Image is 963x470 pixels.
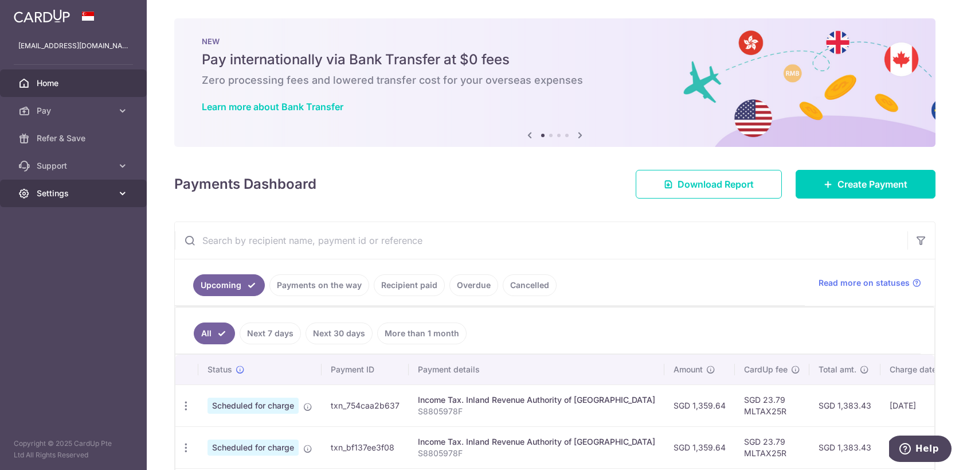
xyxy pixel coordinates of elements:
[322,426,409,468] td: txn_bf137ee3f08
[449,274,498,296] a: Overdue
[202,73,908,87] h6: Zero processing fees and lowered transfer cost for your overseas expenses
[208,440,299,456] span: Scheduled for charge
[37,77,112,89] span: Home
[208,364,232,375] span: Status
[37,160,112,172] span: Support
[240,323,301,344] a: Next 7 days
[889,436,952,464] iframe: Opens a widget where you can find more information
[208,398,299,414] span: Scheduled for charge
[809,426,880,468] td: SGD 1,383.43
[18,40,128,52] p: [EMAIL_ADDRESS][DOMAIN_NAME]
[202,37,908,46] p: NEW
[374,274,445,296] a: Recipient paid
[636,170,782,199] a: Download Report
[306,323,373,344] a: Next 30 days
[409,355,664,384] th: Payment details
[819,277,910,289] span: Read more on statuses
[735,384,809,426] td: SGD 23.79 MLTAX25R
[890,364,937,375] span: Charge date
[322,384,409,426] td: txn_754caa2b637
[819,277,921,289] a: Read more on statuses
[796,170,935,199] a: Create Payment
[322,355,409,384] th: Payment ID
[377,323,467,344] a: More than 1 month
[37,133,112,144] span: Refer & Save
[880,426,958,468] td: [DATE]
[202,51,908,69] h5: Pay internationally via Bank Transfer at $0 fees
[503,274,557,296] a: Cancelled
[837,177,907,191] span: Create Payment
[193,274,265,296] a: Upcoming
[37,188,112,199] span: Settings
[37,105,112,116] span: Pay
[202,101,343,112] a: Learn more about Bank Transfer
[678,177,754,191] span: Download Report
[174,174,316,195] h4: Payments Dashboard
[418,394,655,406] div: Income Tax. Inland Revenue Authority of [GEOGRAPHIC_DATA]
[744,364,788,375] span: CardUp fee
[418,448,655,459] p: S8805978F
[194,323,235,344] a: All
[175,222,907,259] input: Search by recipient name, payment id or reference
[674,364,703,375] span: Amount
[664,426,735,468] td: SGD 1,359.64
[418,406,655,417] p: S8805978F
[664,384,735,426] td: SGD 1,359.64
[14,9,70,23] img: CardUp
[880,384,958,426] td: [DATE]
[735,426,809,468] td: SGD 23.79 MLTAX25R
[809,384,880,426] td: SGD 1,383.43
[269,274,369,296] a: Payments on the way
[418,436,655,448] div: Income Tax. Inland Revenue Authority of [GEOGRAPHIC_DATA]
[174,18,935,147] img: Bank transfer banner
[819,364,856,375] span: Total amt.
